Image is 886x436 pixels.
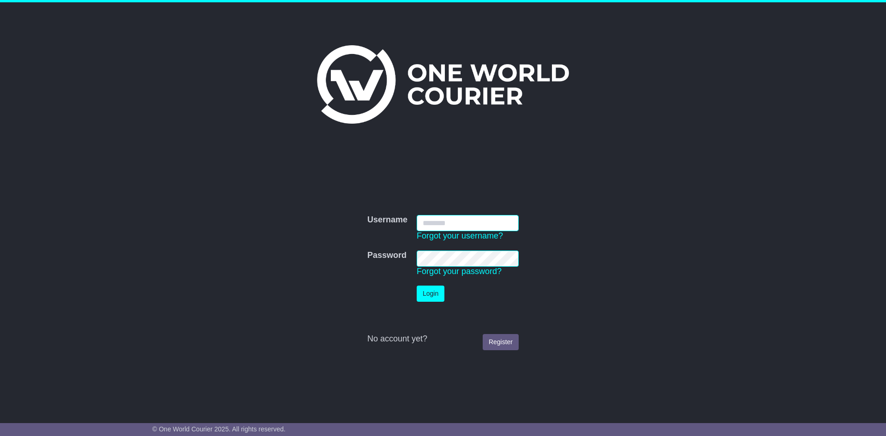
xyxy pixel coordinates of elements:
[417,286,444,302] button: Login
[417,267,502,276] a: Forgot your password?
[367,334,519,344] div: No account yet?
[367,215,407,225] label: Username
[152,425,286,433] span: © One World Courier 2025. All rights reserved.
[367,251,407,261] label: Password
[483,334,519,350] a: Register
[417,231,503,240] a: Forgot your username?
[317,45,569,124] img: One World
